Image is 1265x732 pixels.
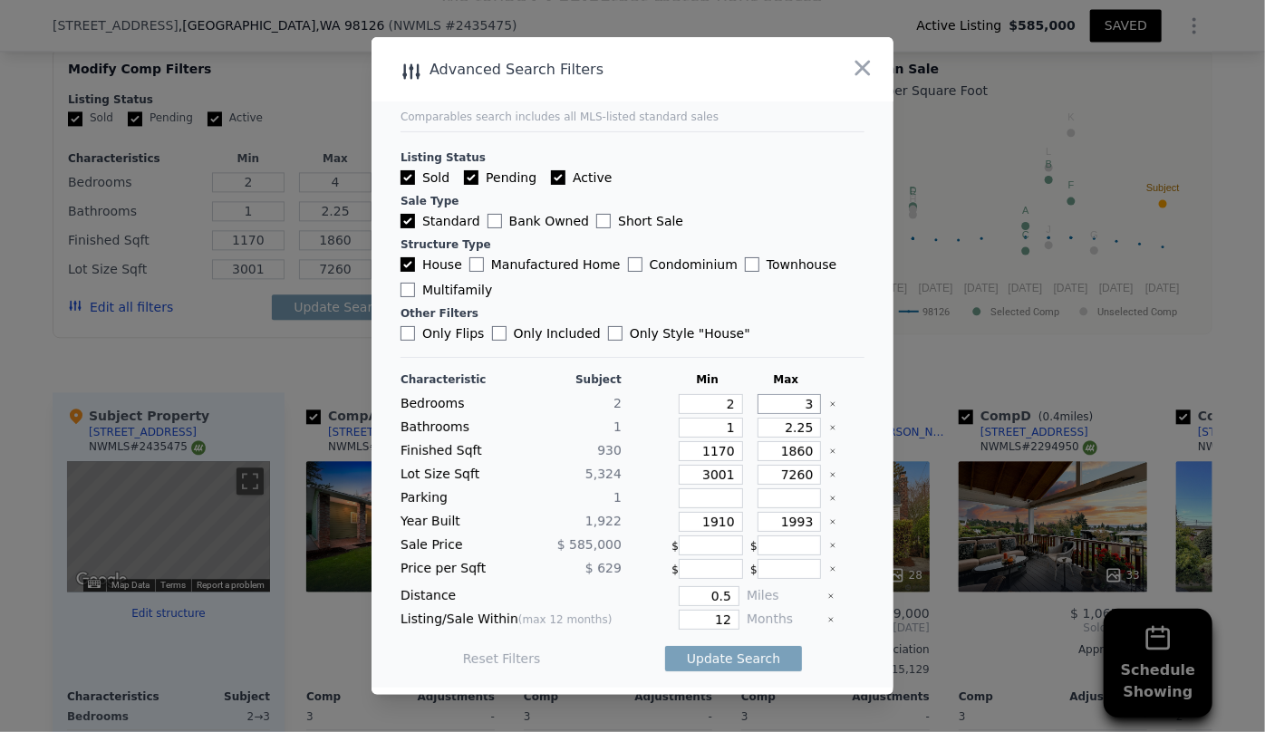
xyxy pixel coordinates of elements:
[827,592,835,600] button: Clear
[401,441,507,461] div: Finished Sqft
[401,281,492,299] label: Multifamily
[671,535,743,555] div: $
[671,559,743,579] div: $
[401,488,507,508] div: Parking
[829,424,836,431] button: Clear
[464,169,536,187] label: Pending
[829,565,836,573] button: Clear
[829,518,836,525] button: Clear
[401,169,449,187] label: Sold
[372,57,789,82] div: Advanced Search Filters
[596,214,611,228] input: Short Sale
[401,150,864,165] div: Listing Status
[401,418,507,438] div: Bathrooms
[829,471,836,478] button: Clear
[401,255,462,274] label: House
[827,616,835,623] button: Clear
[665,646,802,671] button: Update Search
[585,467,622,481] span: 5,324
[492,324,601,342] label: Only Included
[747,610,820,630] div: Months
[829,448,836,455] button: Clear
[585,561,622,575] span: $ 629
[464,170,478,185] input: Pending
[401,283,415,297] input: Multifamily
[488,214,502,228] input: Bank Owned
[608,326,623,341] input: Only Style "House"
[401,535,507,555] div: Sale Price
[745,255,836,274] label: Townhouse
[401,110,864,124] div: Comparables search includes all MLS-listed standard sales
[750,535,822,555] div: $
[401,214,415,228] input: Standard
[829,400,836,408] button: Clear
[401,394,507,414] div: Bedrooms
[401,586,622,606] div: Distance
[551,170,565,185] input: Active
[401,194,864,208] div: Sale Type
[628,255,738,274] label: Condominium
[829,542,836,549] button: Clear
[671,372,743,387] div: Min
[401,306,864,321] div: Other Filters
[401,610,622,630] div: Listing/Sale Within
[750,372,822,387] div: Max
[613,419,622,434] span: 1
[401,326,415,341] input: Only Flips
[401,465,507,485] div: Lot Size Sqft
[745,257,759,272] input: Townhouse
[401,237,864,252] div: Structure Type
[401,212,480,230] label: Standard
[518,613,613,626] span: (max 12 months)
[463,650,541,668] button: Reset
[488,212,589,230] label: Bank Owned
[469,255,621,274] label: Manufactured Home
[750,559,822,579] div: $
[469,257,484,272] input: Manufactured Home
[597,443,622,457] span: 930
[401,372,507,387] div: Characteristic
[628,257,642,272] input: Condominium
[492,326,507,341] input: Only Included
[608,324,750,342] label: Only Style " House "
[613,490,622,505] span: 1
[401,170,415,185] input: Sold
[401,324,485,342] label: Only Flips
[401,257,415,272] input: House
[515,372,622,387] div: Subject
[613,396,622,410] span: 2
[401,559,507,579] div: Price per Sqft
[585,514,622,528] span: 1,922
[401,512,507,532] div: Year Built
[551,169,612,187] label: Active
[557,537,622,552] span: $ 585,000
[596,212,683,230] label: Short Sale
[829,495,836,502] button: Clear
[747,586,820,606] div: Miles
